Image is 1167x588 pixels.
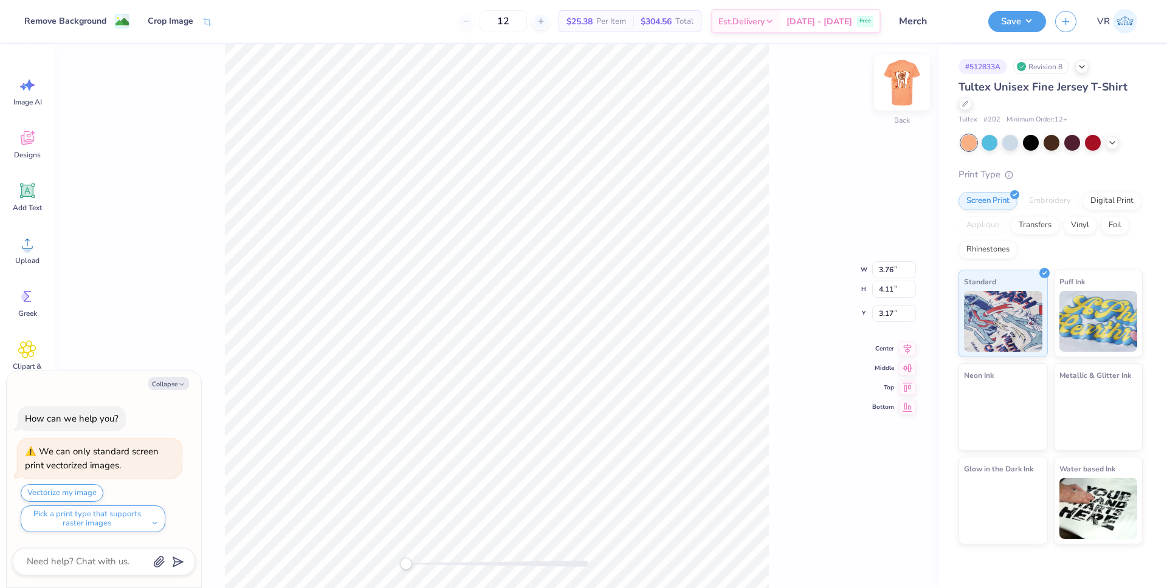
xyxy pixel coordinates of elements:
span: Center [872,344,894,354]
span: Per Item [596,15,626,28]
div: Crop Image [148,15,193,27]
span: Glow in the Dark Ink [964,462,1033,475]
span: Add Text [13,203,42,213]
div: Embroidery [1021,192,1079,210]
span: Clipart & logos [7,361,47,381]
span: Est. Delivery [718,15,765,28]
img: Water based Ink [1059,478,1138,539]
span: [DATE] - [DATE] [787,15,852,28]
div: Screen Print [959,192,1017,210]
span: Upload [15,256,40,265]
img: Back [878,58,926,107]
span: $304.56 [641,15,672,28]
div: Revision 8 [1013,59,1069,74]
span: Middle [872,363,894,373]
span: Top [872,383,894,392]
span: Minimum Order: 12 + [1007,115,1067,125]
div: How can we help you? [25,412,119,425]
span: VR [1097,15,1110,29]
span: # 202 [983,115,1000,125]
span: Image AI [13,97,42,107]
button: Save [988,11,1046,32]
div: Applique [959,216,1007,234]
span: Tultex [959,115,977,125]
span: Total [675,15,694,28]
div: Accessibility label [400,558,412,570]
span: Designs [14,150,41,160]
div: We can only standard screen print vectorized images. [25,445,159,471]
div: # 512833A [959,59,1007,74]
span: Greek [18,309,37,318]
span: Tultex Unisex Fine Jersey T-Shirt [959,80,1127,94]
span: Metallic & Glitter Ink [1059,369,1131,381]
div: Transfers [1011,216,1059,234]
div: Back [894,115,910,126]
span: $25.38 [566,15,593,28]
div: Print Type [959,168,1143,182]
span: Water based Ink [1059,462,1115,475]
div: Foil [1101,216,1129,234]
button: Collapse [148,377,189,390]
div: Remove Background [24,15,106,27]
input: – – [480,10,527,32]
div: Digital Print [1083,192,1141,210]
button: Vectorize my image [21,484,103,502]
img: Puff Ink [1059,291,1138,352]
img: Neon Ink [964,385,1042,445]
span: Free [859,17,871,26]
span: Neon Ink [964,369,994,381]
span: Bottom [872,402,894,412]
a: VR [1092,9,1143,33]
img: Metallic & Glitter Ink [1059,385,1138,445]
img: Glow in the Dark Ink [964,478,1042,539]
img: Standard [964,291,1042,352]
input: Untitled Design [890,9,979,33]
div: Vinyl [1063,216,1097,234]
span: Puff Ink [1059,275,1085,288]
span: Standard [964,275,996,288]
img: Vincent Roxas [1113,9,1137,33]
div: Rhinestones [959,241,1017,259]
button: Pick a print type that supports raster images [21,505,165,532]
